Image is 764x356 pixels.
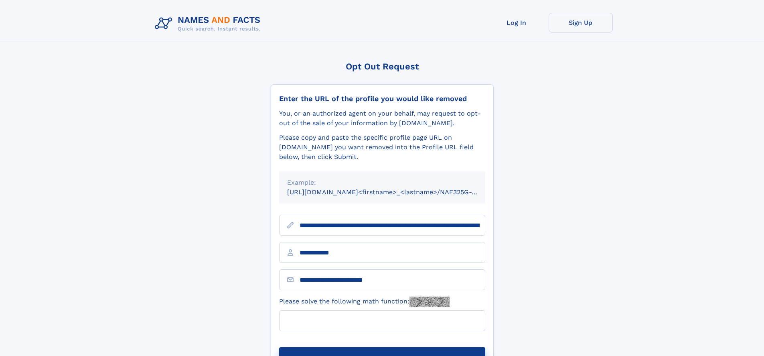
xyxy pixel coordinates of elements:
[279,94,485,103] div: Enter the URL of the profile you would like removed
[279,133,485,162] div: Please copy and paste the specific profile page URL on [DOMAIN_NAME] you want removed into the Pr...
[287,178,477,187] div: Example:
[549,13,613,33] a: Sign Up
[279,297,450,307] label: Please solve the following math function:
[287,188,501,196] small: [URL][DOMAIN_NAME]<firstname>_<lastname>/NAF325G-xxxxxxxx
[279,109,485,128] div: You, or an authorized agent on your behalf, may request to opt-out of the sale of your informatio...
[271,61,494,71] div: Opt Out Request
[152,13,267,35] img: Logo Names and Facts
[484,13,549,33] a: Log In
